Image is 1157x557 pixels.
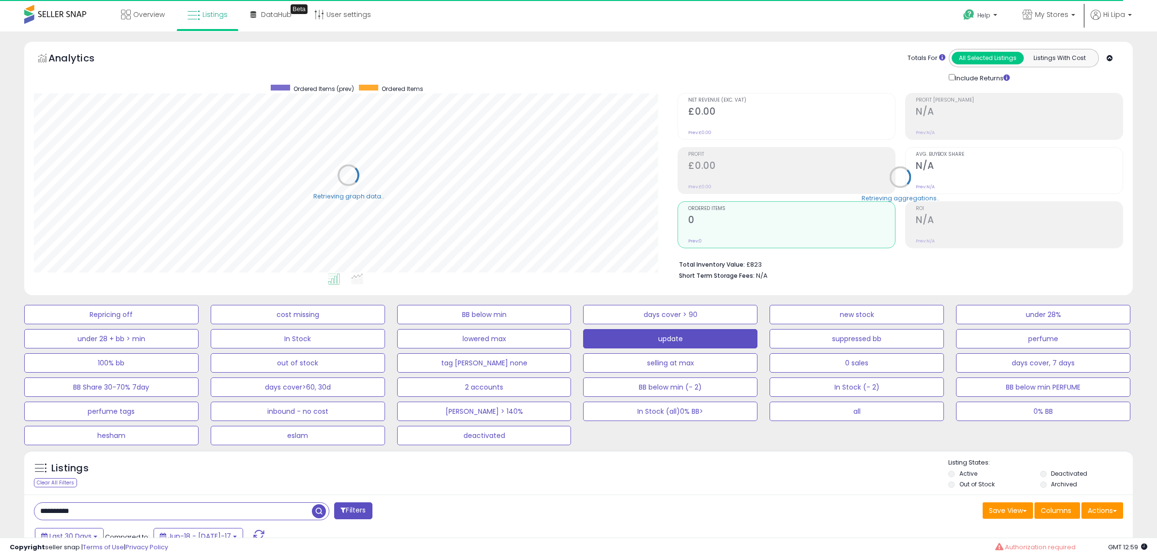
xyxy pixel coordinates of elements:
[948,458,1133,467] p: Listing States:
[211,377,385,397] button: days cover>60, 30d
[770,305,944,324] button: new stock
[24,305,199,324] button: Repricing off
[983,502,1033,519] button: Save View
[1108,542,1147,552] span: 2025-08-17 12:59 GMT
[770,353,944,373] button: 0 sales
[1034,502,1080,519] button: Columns
[959,480,995,488] label: Out of Stock
[10,543,168,552] div: seller snap | |
[908,54,945,63] div: Totals For
[770,377,944,397] button: In Stock (- 2)
[583,353,757,373] button: selling at max
[1051,469,1087,478] label: Deactivated
[34,478,77,487] div: Clear All Filters
[211,329,385,348] button: In Stock
[125,542,168,552] a: Privacy Policy
[48,51,113,67] h5: Analytics
[10,542,45,552] strong: Copyright
[583,305,757,324] button: days cover > 90
[334,502,372,519] button: Filters
[583,377,757,397] button: BB below min (- 2)
[862,194,940,202] div: Retrieving aggregations..
[941,72,1021,83] div: Include Returns
[83,542,124,552] a: Terms of Use
[133,10,165,19] span: Overview
[291,4,308,14] div: Tooltip anchor
[24,329,199,348] button: under 28 + bb > min
[1103,10,1125,19] span: Hi Lipa
[202,10,228,19] span: Listings
[583,329,757,348] button: update
[397,353,571,373] button: tag [PERSON_NAME] none
[261,10,292,19] span: DataHub
[397,329,571,348] button: lowered max
[977,11,990,19] span: Help
[154,528,243,544] button: Jun-18 - [DATE]-17
[105,532,150,542] span: Compared to:
[956,1,1007,31] a: Help
[956,377,1130,397] button: BB below min PERFUME
[211,305,385,324] button: cost missing
[49,531,92,541] span: Last 30 Days
[35,528,104,544] button: Last 30 Days
[313,192,384,200] div: Retrieving graph data..
[1081,502,1123,519] button: Actions
[24,377,199,397] button: BB Share 30-70% 7day
[397,402,571,421] button: [PERSON_NAME] > 140%
[168,531,231,541] span: Jun-18 - [DATE]-17
[24,402,199,421] button: perfume tags
[952,52,1024,64] button: All Selected Listings
[959,469,977,478] label: Active
[963,9,975,21] i: Get Help
[397,377,571,397] button: 2 accounts
[51,462,89,475] h5: Listings
[1091,10,1132,31] a: Hi Lipa
[211,426,385,445] button: eslam
[956,329,1130,348] button: perfume
[1041,506,1071,515] span: Columns
[211,402,385,421] button: inbound - no cost
[397,305,571,324] button: BB below min
[770,329,944,348] button: suppressed bb
[24,426,199,445] button: hesham
[956,305,1130,324] button: under 28%
[1051,480,1077,488] label: Archived
[956,353,1130,373] button: days cover, 7 days
[770,402,944,421] button: all
[211,353,385,373] button: out of stock
[1035,10,1068,19] span: My Stores
[1023,52,1095,64] button: Listings With Cost
[397,426,571,445] button: deactivated
[583,402,757,421] button: In Stock (all)0% BB>
[956,402,1130,421] button: 0% BB
[24,353,199,373] button: 100% bb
